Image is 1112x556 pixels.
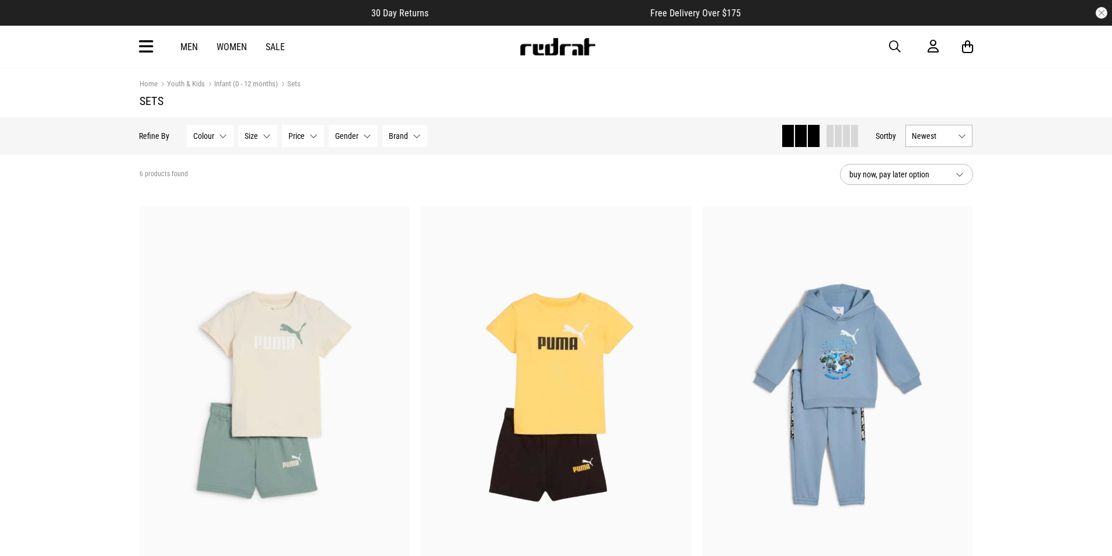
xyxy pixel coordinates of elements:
[217,41,247,53] a: Women
[906,125,973,147] button: Newest
[283,125,325,147] button: Price
[912,131,954,141] span: Newest
[371,8,428,19] span: 30 Day Returns
[383,125,428,147] button: Brand
[389,131,409,141] span: Brand
[140,79,158,88] a: Home
[278,79,301,90] a: Sets
[289,131,305,141] span: Price
[452,7,627,19] iframe: Customer reviews powered by Trustpilot
[876,129,897,143] button: Sortby
[140,170,188,179] span: 6 products found
[158,79,205,90] a: Youth & Kids
[205,79,278,90] a: Infant (0 - 12 months)
[140,131,170,141] p: Refine By
[239,125,278,147] button: Size
[187,125,234,147] button: Colour
[245,131,259,141] span: Size
[336,131,359,141] span: Gender
[889,131,897,141] span: by
[650,8,741,19] span: Free Delivery Over $175
[329,125,378,147] button: Gender
[140,94,973,108] h1: Sets
[519,38,596,55] img: Redrat logo
[180,41,198,53] a: Men
[194,131,215,141] span: Colour
[849,167,946,181] span: buy now, pay later option
[266,41,285,53] a: Sale
[840,164,973,185] button: buy now, pay later option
